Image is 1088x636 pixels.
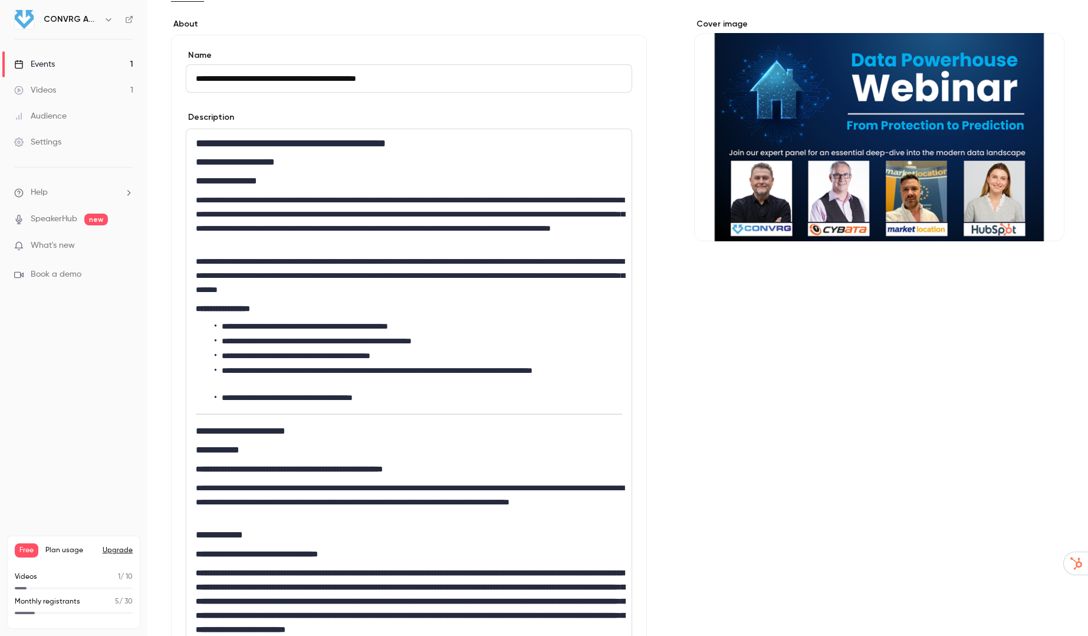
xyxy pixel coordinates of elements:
div: Audience [14,110,67,122]
label: Cover image [694,18,1064,30]
p: Videos [15,572,37,582]
span: Book a demo [31,268,81,281]
li: help-dropdown-opener [14,186,133,199]
label: Description [186,112,234,123]
p: / 10 [118,572,133,582]
a: SpeakerHub [31,213,77,225]
section: Cover image [694,18,1064,241]
img: CONVRG Agency [15,10,34,29]
span: Plan usage [45,546,96,555]
button: Upgrade [103,546,133,555]
span: 1 [118,573,120,581]
span: 5 [115,598,119,605]
div: Events [14,58,55,70]
h6: CONVRG Agency [44,14,99,25]
label: Name [186,50,632,61]
div: Settings [14,136,61,148]
span: new [84,214,108,225]
span: Free [15,543,38,558]
label: About [171,18,647,30]
p: / 30 [115,596,133,607]
span: What's new [31,240,75,252]
div: Videos [14,84,56,96]
span: Help [31,186,48,199]
p: Monthly registrants [15,596,80,607]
